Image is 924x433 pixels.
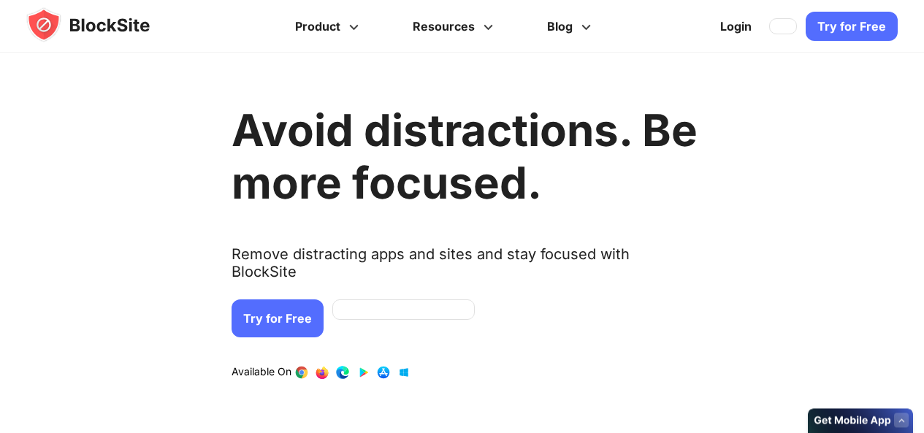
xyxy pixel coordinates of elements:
[232,299,324,337] a: Try for Free
[232,365,291,380] text: Available On
[26,7,178,42] img: blocksite-icon.5d769676.svg
[232,104,698,209] h1: Avoid distractions. Be more focused.
[806,12,898,41] a: Try for Free
[711,9,760,44] a: Login
[232,245,698,292] text: Remove distracting apps and sites and stay focused with BlockSite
